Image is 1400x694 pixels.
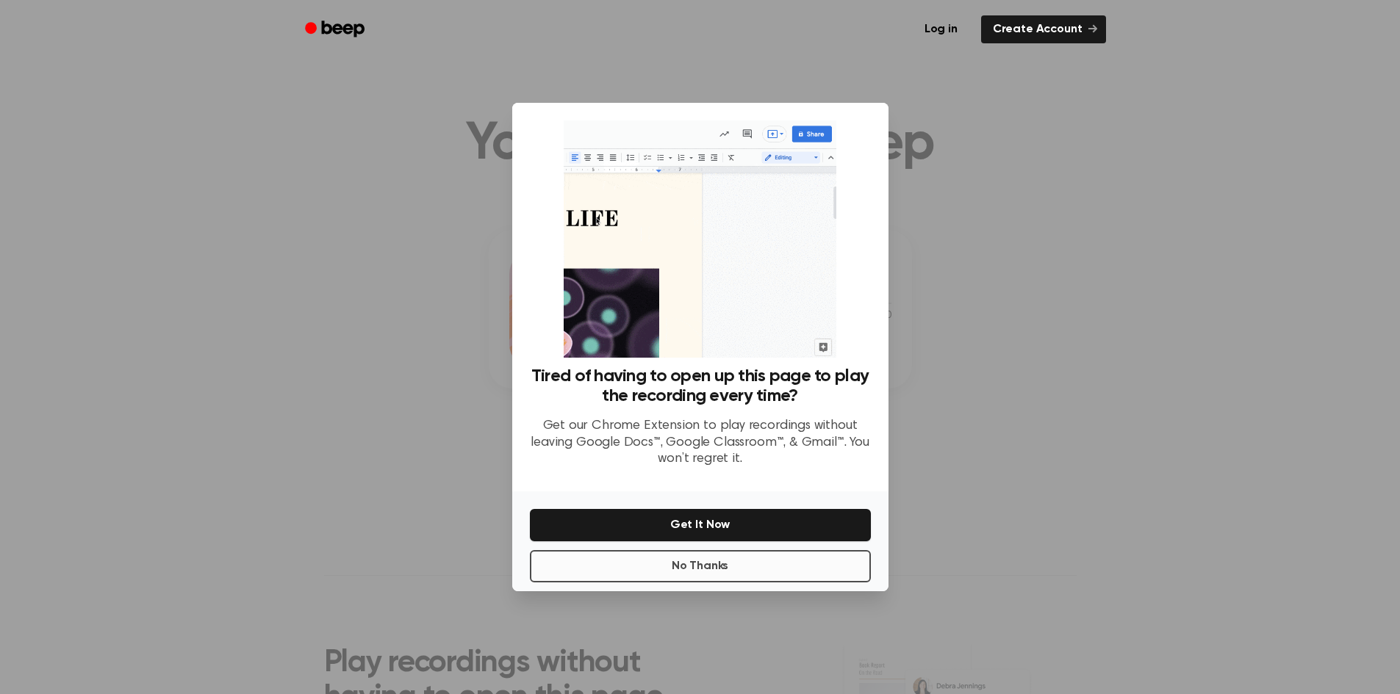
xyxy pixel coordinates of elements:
button: Get It Now [530,509,871,541]
a: Create Account [981,15,1106,43]
img: Beep extension in action [564,120,836,358]
h3: Tired of having to open up this page to play the recording every time? [530,366,871,406]
button: No Thanks [530,550,871,582]
a: Log in [910,12,972,46]
p: Get our Chrome Extension to play recordings without leaving Google Docs™, Google Classroom™, & Gm... [530,418,871,468]
a: Beep [295,15,378,44]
